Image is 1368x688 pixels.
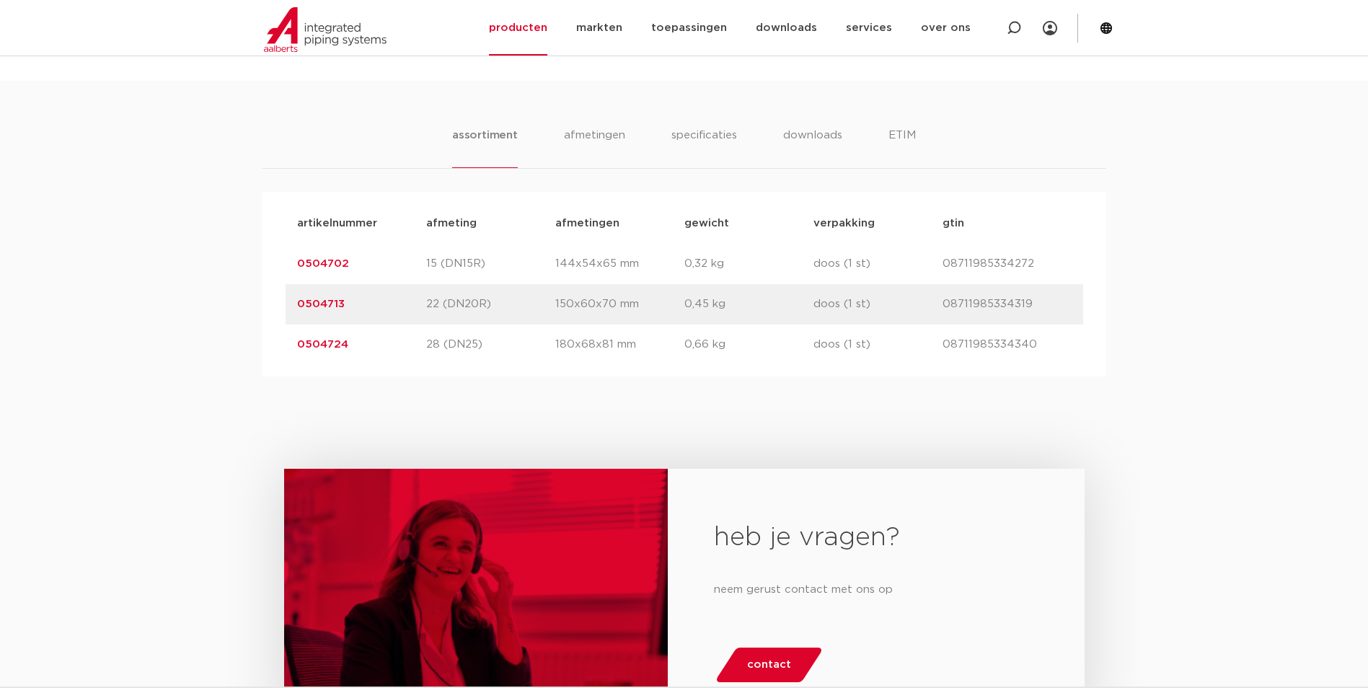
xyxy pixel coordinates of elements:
[715,648,824,682] a: contact
[943,336,1072,353] p: 08711985334340
[943,255,1072,273] p: 08711985334272
[813,336,943,353] p: doos (1 st)
[813,215,943,232] p: verpakking
[783,127,842,168] li: downloads
[714,578,1038,601] p: neem gerust contact met ons op
[714,521,1038,555] h2: heb je vragen?
[297,258,349,269] a: 0504702
[297,215,426,232] p: artikelnummer
[426,336,555,353] p: 28 (DN25)
[555,296,684,313] p: 150x60x70 mm
[426,215,555,232] p: afmeting
[671,127,737,168] li: specificaties
[684,215,813,232] p: gewicht
[684,336,813,353] p: 0,66 kg
[555,215,684,232] p: afmetingen
[943,296,1072,313] p: 08711985334319
[452,127,518,168] li: assortiment
[564,127,625,168] li: afmetingen
[426,296,555,313] p: 22 (DN20R)
[684,255,813,273] p: 0,32 kg
[684,296,813,313] p: 0,45 kg
[813,296,943,313] p: doos (1 st)
[747,653,791,676] span: contact
[426,255,555,273] p: 15 (DN15R)
[813,255,943,273] p: doos (1 st)
[297,339,348,350] a: 0504724
[555,255,684,273] p: 144x54x65 mm
[888,127,916,168] li: ETIM
[943,215,1072,232] p: gtin
[297,299,345,309] a: 0504713
[555,336,684,353] p: 180x68x81 mm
